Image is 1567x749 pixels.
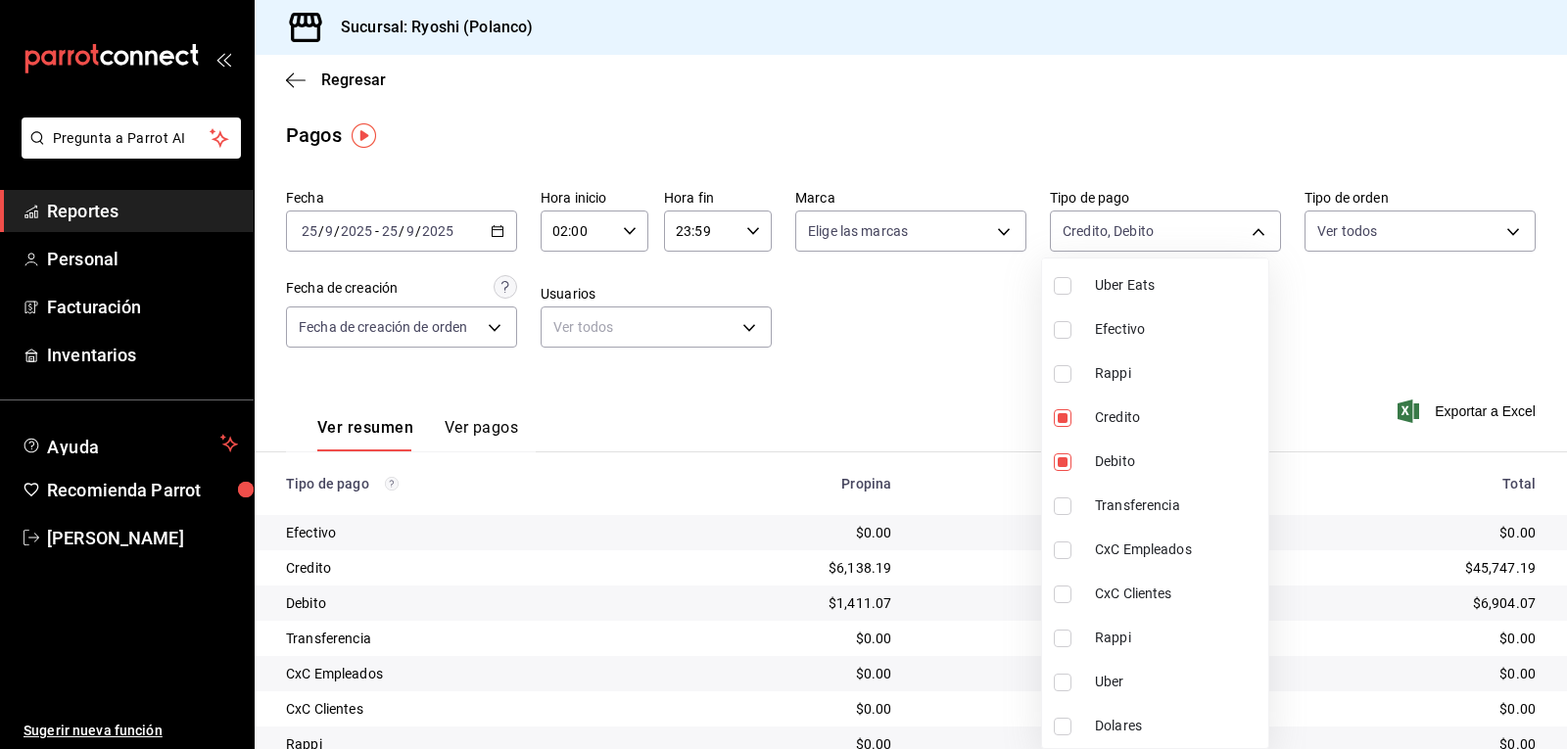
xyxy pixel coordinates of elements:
[1095,319,1260,340] span: Efectivo
[1095,407,1260,428] span: Credito
[1095,495,1260,516] span: Transferencia
[1095,672,1260,692] span: Uber
[1095,451,1260,472] span: Debito
[1095,716,1260,736] span: Dolares
[1095,275,1260,296] span: Uber Eats
[352,123,376,148] img: Tooltip marker
[1095,363,1260,384] span: Rappi
[1095,584,1260,604] span: CxC Clientes
[1095,539,1260,560] span: CxC Empleados
[1095,628,1260,648] span: Rappi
